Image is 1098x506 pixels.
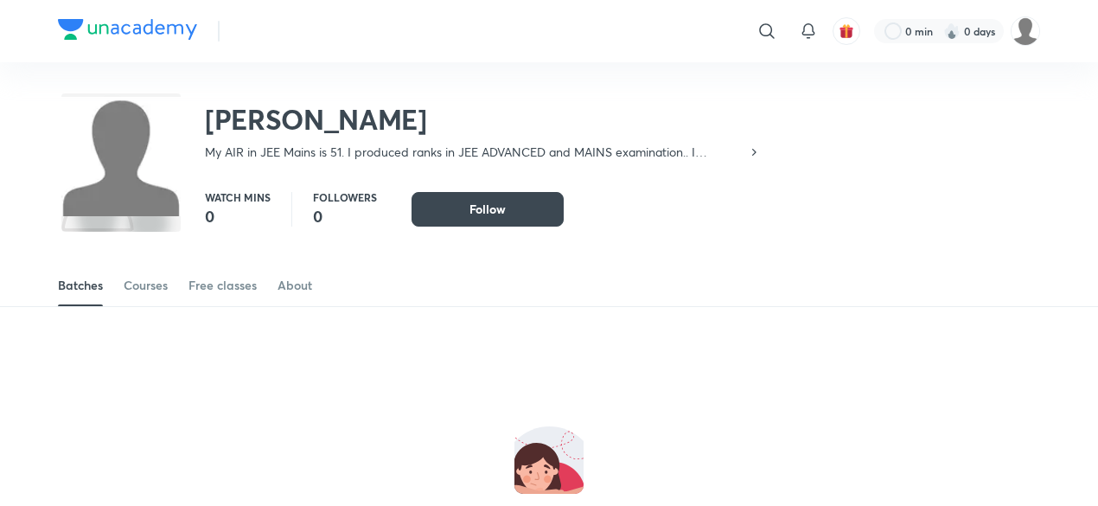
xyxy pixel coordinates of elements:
div: About [278,277,312,294]
p: 0 [205,206,271,227]
img: streak [943,22,961,40]
a: About [278,265,312,306]
button: Follow [412,192,564,227]
a: Batches [58,265,103,306]
div: Free classes [188,277,257,294]
p: My AIR in JEE Mains is 51. I produced ranks in JEE ADVANCED and MAINS examination.. I produced 6 ... [205,144,747,161]
button: avatar [833,17,860,45]
p: 0 [313,206,377,227]
span: Follow [469,201,506,218]
div: Batches [58,277,103,294]
img: avatar [839,23,854,39]
h2: [PERSON_NAME] [205,102,761,137]
a: Free classes [188,265,257,306]
img: Company Logo [58,19,197,40]
img: Sandip Ranjan [1011,16,1040,46]
p: Followers [313,192,377,202]
div: Courses [124,277,168,294]
p: Watch mins [205,192,271,202]
a: Company Logo [58,19,197,44]
a: Courses [124,265,168,306]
